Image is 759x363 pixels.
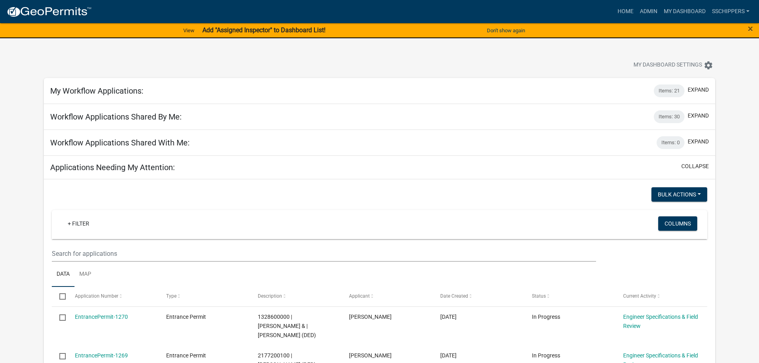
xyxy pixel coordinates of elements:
button: Columns [658,216,697,231]
a: sschippers [709,4,753,19]
span: Applicant [349,293,370,299]
div: Items: 0 [657,136,684,149]
button: Close [748,24,753,33]
h5: Applications Needing My Attention: [50,163,175,172]
span: Date Created [440,293,468,299]
h5: My Workflow Applications: [50,86,143,96]
datatable-header-cell: Application Number [67,287,159,306]
a: Admin [637,4,661,19]
datatable-header-cell: Select [52,287,67,306]
span: Entrance Permit [166,352,206,359]
a: Home [614,4,637,19]
h5: Workflow Applications Shared By Me: [50,112,182,122]
datatable-header-cell: Type [159,287,250,306]
div: Items: 30 [654,110,684,123]
span: Application Number [75,293,118,299]
button: collapse [681,162,709,171]
div: Items: 21 [654,84,684,97]
a: Engineer Specifications & Field Review [623,314,698,329]
a: EntrancePermit-1270 [75,314,128,320]
button: Bulk Actions [651,187,707,202]
datatable-header-cell: Status [524,287,616,306]
span: Type [166,293,177,299]
span: Description [258,293,282,299]
button: expand [688,86,709,94]
span: In Progress [532,352,560,359]
span: × [748,23,753,34]
span: Status [532,293,546,299]
input: Search for applications [52,245,596,262]
datatable-header-cell: Description [250,287,341,306]
button: expand [688,112,709,120]
button: Don't show again [484,24,528,37]
strong: Add "Assigned Inspector" to Dashboard List! [202,26,326,34]
datatable-header-cell: Current Activity [616,287,707,306]
a: EntrancePermit-1269 [75,352,128,359]
a: + Filter [61,216,96,231]
i: settings [704,61,713,70]
a: Map [75,262,96,287]
button: expand [688,137,709,146]
datatable-header-cell: Applicant [341,287,433,306]
span: In Progress [532,314,560,320]
a: My Dashboard [661,4,709,19]
a: View [180,24,198,37]
span: 08/13/2025 [440,314,457,320]
span: 1328600000 | Van Vliet, Marty & | Van Vliet, Teresa (DED) [258,314,316,338]
button: My Dashboard Settingssettings [627,57,720,73]
h5: Workflow Applications Shared With Me: [50,138,190,147]
span: My Dashboard Settings [633,61,702,70]
span: Marty Van Vliet [349,314,392,320]
datatable-header-cell: Date Created [433,287,524,306]
span: Entrance Permit [166,314,206,320]
span: 08/13/2025 [440,352,457,359]
a: Data [52,262,75,287]
span: Current Activity [623,293,656,299]
span: Kevin Sperfslage [349,352,392,359]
